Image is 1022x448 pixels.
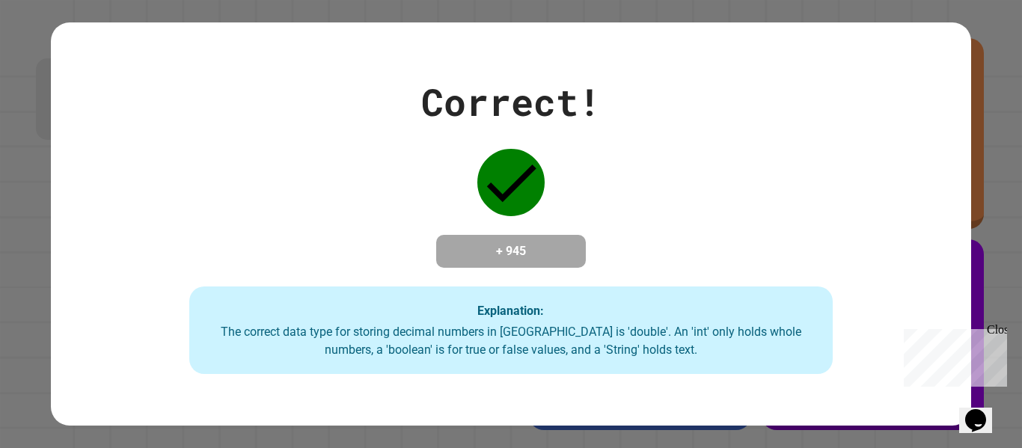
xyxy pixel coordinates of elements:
[959,388,1007,433] iframe: chat widget
[421,74,601,130] div: Correct!
[477,303,544,317] strong: Explanation:
[6,6,103,95] div: Chat with us now!Close
[898,323,1007,387] iframe: chat widget
[204,323,818,359] div: The correct data type for storing decimal numbers in [GEOGRAPHIC_DATA] is 'double'. An 'int' only...
[451,242,571,260] h4: + 945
